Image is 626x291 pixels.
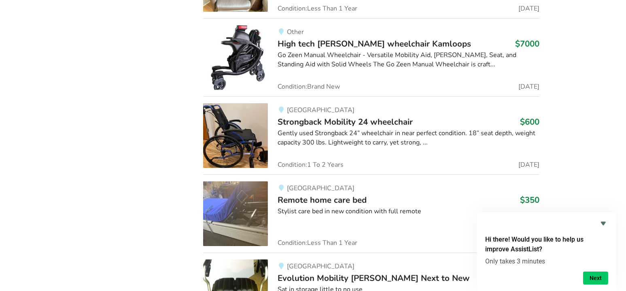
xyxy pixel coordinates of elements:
[515,38,539,49] h3: $7000
[278,129,539,147] div: Gently used Strongback 24” wheelchair in near perfect condition. 18” seat depth, weight capacity ...
[518,161,539,168] span: [DATE]
[278,51,539,69] div: Go Zeen Manual Wheelchair - Versatile Mobility Aid, [PERSON_NAME], Seat, and Standing Aid with So...
[287,28,304,36] span: Other
[518,83,539,90] span: [DATE]
[278,161,344,168] span: Condition: 1 To 2 Years
[278,272,470,284] span: Evolution Mobility [PERSON_NAME] Next to New
[598,219,608,228] button: Hide survey
[278,38,471,49] span: High tech [PERSON_NAME] wheelchair Kamloops
[485,219,608,285] div: Hi there! Would you like to help us improve AssistList?
[278,116,413,127] span: Strongback Mobility 24 wheelchair
[485,257,608,265] p: Only takes 3 minutes
[485,235,608,254] h2: Hi there! Would you like to help us improve AssistList?
[278,207,539,216] div: Stylist care bed in new condition with full remote
[203,25,268,90] img: mobility-high tech walker wheelchair kamloops
[520,117,539,127] h3: $600
[287,106,354,115] span: [GEOGRAPHIC_DATA]
[203,96,539,174] a: mobility-strongback mobility 24 wheelchair[GEOGRAPHIC_DATA]Strongback Mobility 24 wheelchair$600G...
[203,103,268,168] img: mobility-strongback mobility 24 wheelchair
[518,5,539,12] span: [DATE]
[278,240,357,246] span: Condition: Less Than 1 Year
[278,5,357,12] span: Condition: Less Than 1 Year
[203,174,539,253] a: bedroom equipment-remote home care bed [GEOGRAPHIC_DATA]Remote home care bed$350Stylist care bed ...
[583,272,608,285] button: Next question
[278,194,367,206] span: Remote home care bed
[203,181,268,246] img: bedroom equipment-remote home care bed
[520,195,539,205] h3: $350
[203,18,539,96] a: mobility-high tech walker wheelchair kamloopsOtherHigh tech [PERSON_NAME] wheelchair Kamloops$700...
[287,184,354,193] span: [GEOGRAPHIC_DATA]
[287,262,354,271] span: [GEOGRAPHIC_DATA]
[278,83,340,90] span: Condition: Brand New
